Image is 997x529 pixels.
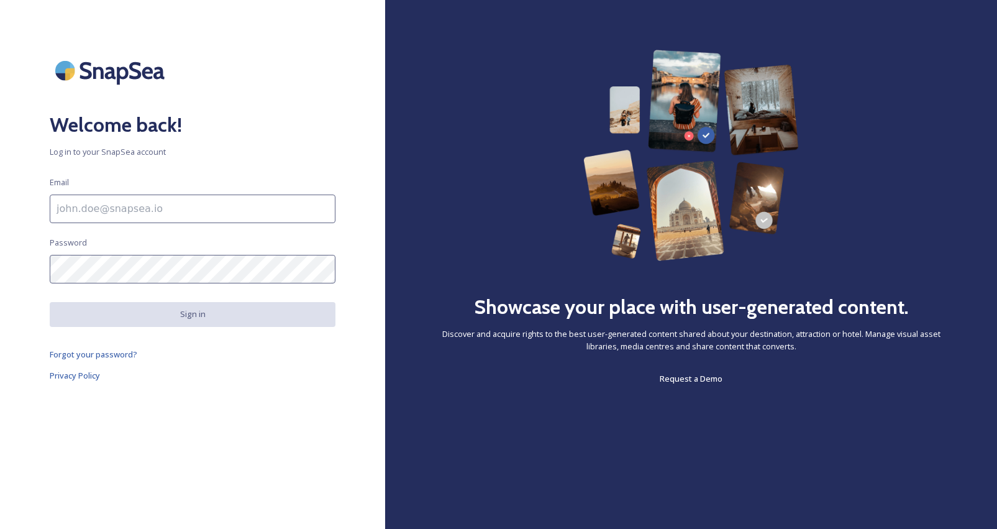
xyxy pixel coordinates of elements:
[50,146,335,158] span: Log in to your SnapSea account
[50,349,137,360] span: Forgot your password?
[660,371,722,386] a: Request a Demo
[583,50,799,261] img: 63b42ca75bacad526042e722_Group%20154-p-800.png
[50,347,335,362] a: Forgot your password?
[50,237,87,249] span: Password
[50,195,335,223] input: john.doe@snapsea.io
[50,370,100,381] span: Privacy Policy
[474,292,909,322] h2: Showcase your place with user-generated content.
[660,373,722,384] span: Request a Demo
[50,368,335,383] a: Privacy Policy
[50,302,335,326] button: Sign in
[50,177,69,188] span: Email
[50,110,335,140] h2: Welcome back!
[435,328,947,352] span: Discover and acquire rights to the best user-generated content shared about your destination, att...
[50,50,174,91] img: SnapSea Logo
